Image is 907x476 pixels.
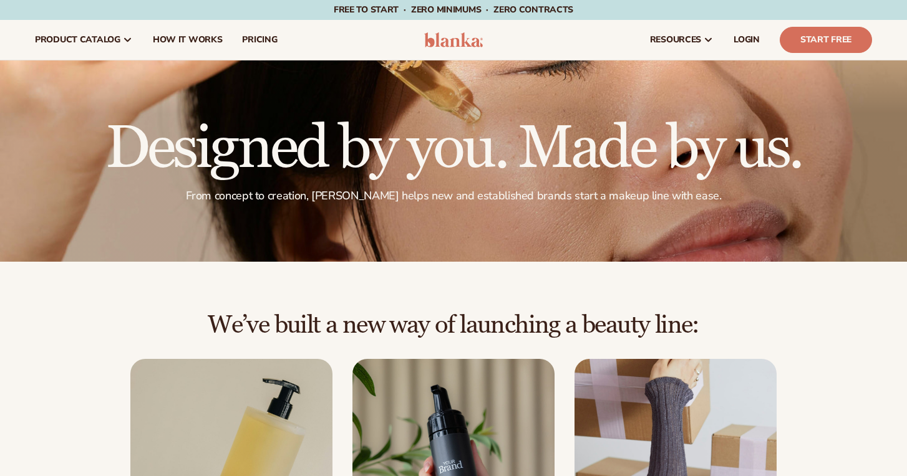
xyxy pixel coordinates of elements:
span: Free to start · ZERO minimums · ZERO contracts [334,4,573,16]
a: resources [640,20,724,60]
span: pricing [242,35,277,45]
a: product catalog [25,20,143,60]
span: How It Works [153,35,223,45]
h2: We’ve built a new way of launching a beauty line: [35,312,872,339]
h1: Designed by you. Made by us. [105,119,802,179]
img: logo [424,32,483,47]
span: product catalog [35,35,120,45]
a: How It Works [143,20,233,60]
span: resources [650,35,701,45]
a: pricing [232,20,287,60]
a: LOGIN [724,20,770,60]
a: Start Free [780,27,872,53]
p: From concept to creation, [PERSON_NAME] helps new and established brands start a makeup line with... [105,189,802,203]
span: LOGIN [734,35,760,45]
